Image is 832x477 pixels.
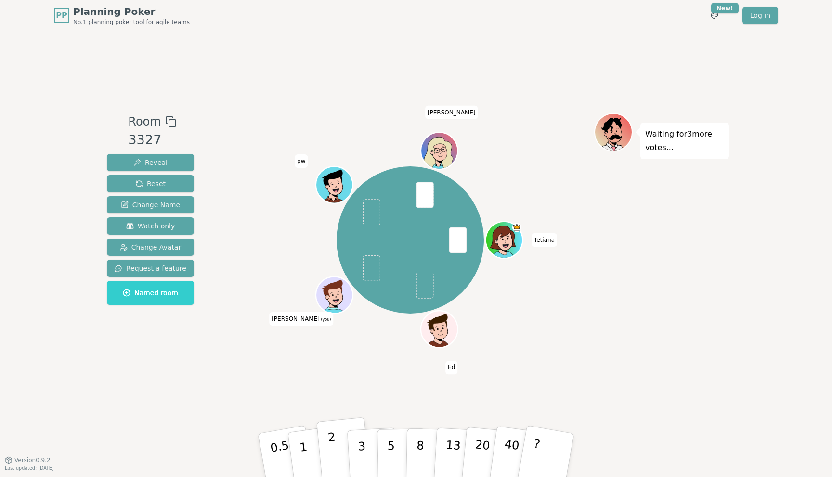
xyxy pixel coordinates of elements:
[425,106,478,119] span: Click to change your name
[120,242,182,252] span: Change Avatar
[317,278,351,313] button: Click to change your avatar
[107,154,194,171] button: Reveal
[14,456,51,464] span: Version 0.9.2
[121,200,180,210] span: Change Name
[115,264,186,273] span: Request a feature
[128,113,161,130] span: Room
[445,361,457,374] span: Click to change your name
[107,175,194,192] button: Reset
[126,221,175,231] span: Watch only
[107,238,194,256] button: Change Avatar
[5,456,51,464] button: Version0.9.2
[107,260,194,277] button: Request a feature
[107,281,194,305] button: Named room
[73,18,190,26] span: No.1 planning poker tool for agile teams
[320,317,331,322] span: (you)
[135,179,166,188] span: Reset
[107,217,194,235] button: Watch only
[107,196,194,213] button: Change Name
[123,288,178,298] span: Named room
[512,223,521,232] span: Tetiana is the host
[56,10,67,21] span: PP
[73,5,190,18] span: Planning Poker
[5,465,54,471] span: Last updated: [DATE]
[133,158,168,167] span: Reveal
[54,5,190,26] a: PPPlanning PokerNo.1 planning poker tool for agile teams
[711,3,739,13] div: New!
[295,154,308,168] span: Click to change your name
[128,130,176,150] div: 3327
[706,7,723,24] button: New!
[645,127,724,154] p: Waiting for 3 more votes...
[742,7,778,24] a: Log in
[532,233,557,247] span: Click to change your name
[269,312,333,326] span: Click to change your name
